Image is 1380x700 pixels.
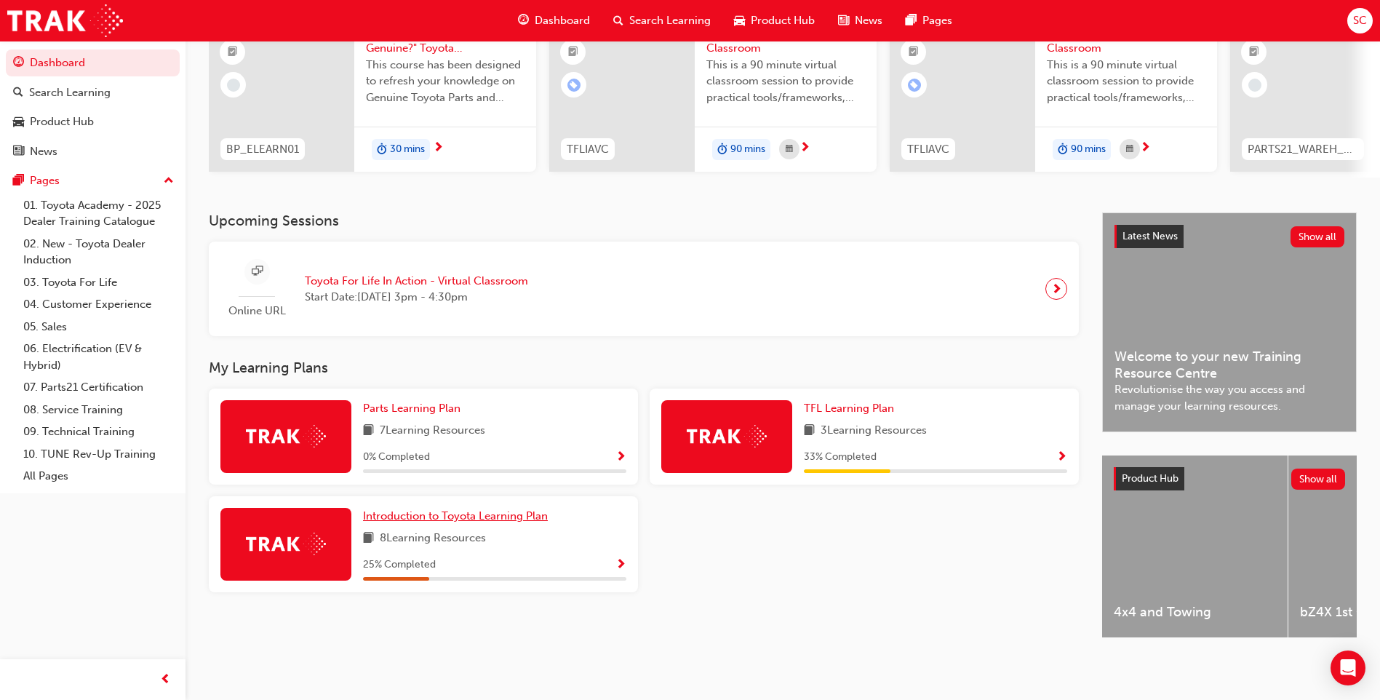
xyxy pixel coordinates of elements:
a: search-iconSearch Learning [602,6,722,36]
span: next-icon [1051,279,1062,299]
span: news-icon [838,12,849,30]
button: Show Progress [615,556,626,574]
span: duration-icon [1058,140,1068,159]
a: Product HubShow all [1114,467,1345,490]
span: Search Learning [629,12,711,29]
span: Latest News [1122,230,1178,242]
span: 25 % Completed [363,557,436,573]
div: Open Intercom Messenger [1331,651,1365,685]
img: Trak [7,4,123,37]
a: Parts Learning Plan [363,400,466,417]
a: 05. Sales [17,316,180,338]
span: 90 mins [1071,141,1106,158]
span: Pages [922,12,952,29]
span: PARTS21_WAREH_N1021_EL [1248,141,1358,158]
span: 8 Learning Resources [380,530,486,548]
span: Online URL [220,303,293,319]
span: Welcome to your new Training Resource Centre [1114,349,1344,381]
span: calendar-icon [786,140,793,159]
span: learningRecordVerb_NONE-icon [227,79,240,92]
a: pages-iconPages [894,6,964,36]
a: 09. Technical Training [17,421,180,443]
span: car-icon [13,116,24,129]
span: Show Progress [615,559,626,572]
span: Show Progress [1056,451,1067,464]
span: sessionType_ONLINE_URL-icon [252,263,263,281]
span: car-icon [734,12,745,30]
a: Search Learning [6,79,180,106]
span: TFLIAVC [907,141,949,158]
img: Trak [246,425,326,448]
span: calendar-icon [1126,140,1133,159]
span: Introduction to Toyota Learning Plan [363,509,548,522]
a: Latest NewsShow allWelcome to your new Training Resource CentreRevolutionise the way you access a... [1102,212,1357,432]
span: up-icon [164,172,174,191]
span: learningRecordVerb_NONE-icon [1248,79,1261,92]
button: Pages [6,167,180,194]
a: Latest NewsShow all [1114,225,1344,248]
a: news-iconNews [826,6,894,36]
a: 01. Toyota Academy - 2025 Dealer Training Catalogue [17,194,180,233]
span: search-icon [13,87,23,100]
span: pages-icon [906,12,917,30]
span: Start Date: [DATE] 3pm - 4:30pm [305,289,528,306]
span: TFLIAVC [567,141,609,158]
span: book-icon [804,422,815,440]
span: prev-icon [160,671,171,689]
span: Product Hub [751,12,815,29]
img: Trak [687,425,767,448]
a: 07. Parts21 Certification [17,376,180,399]
span: This is a 90 minute virtual classroom session to provide practical tools/frameworks, behaviours a... [1047,57,1205,106]
span: 4x4 and Towing [1114,604,1276,621]
span: next-icon [1140,142,1151,155]
a: 4x4 and Towing [1102,456,1288,637]
h3: Upcoming Sessions [209,212,1079,229]
span: booktick-icon [568,43,578,62]
button: SC [1347,8,1373,33]
span: 90 mins [730,141,765,158]
button: Show all [1291,226,1345,247]
span: book-icon [363,422,374,440]
span: learningRecordVerb_ENROLL-icon [567,79,581,92]
span: Parts Learning Plan [363,402,460,415]
a: Introduction to Toyota Learning Plan [363,508,554,525]
span: news-icon [13,146,24,159]
a: guage-iconDashboard [506,6,602,36]
span: guage-icon [13,57,24,70]
a: 10. TUNE Rev-Up Training [17,443,180,466]
span: guage-icon [518,12,529,30]
a: 02. New - Toyota Dealer Induction [17,233,180,271]
span: booktick-icon [1249,43,1259,62]
a: All Pages [17,465,180,488]
a: car-iconProduct Hub [722,6,826,36]
span: duration-icon [377,140,387,159]
a: Dashboard [6,49,180,76]
button: Show Progress [1056,448,1067,466]
span: 30 mins [390,141,425,158]
span: next-icon [799,142,810,155]
span: booktick-icon [909,43,919,62]
span: duration-icon [717,140,727,159]
a: Online URLToyota For Life In Action - Virtual ClassroomStart Date:[DATE] 3pm - 4:30pm [220,253,1067,325]
span: 7 Learning Resources [380,422,485,440]
span: Toyota For Life In Action - Virtual Classroom [305,273,528,290]
span: Revolutionise the way you access and manage your learning resources. [1114,381,1344,414]
span: search-icon [613,12,623,30]
span: This course has been designed to refresh your knowledge on Genuine Toyota Parts and Accessories s... [366,57,525,106]
span: Dashboard [535,12,590,29]
button: DashboardSearch LearningProduct HubNews [6,47,180,167]
button: Show all [1291,469,1346,490]
span: News [855,12,882,29]
span: learningRecordVerb_ENROLL-icon [908,79,921,92]
span: TFL Learning Plan [804,402,894,415]
span: pages-icon [13,175,24,188]
a: Product Hub [6,108,180,135]
div: Product Hub [30,114,94,130]
span: Show Progress [615,451,626,464]
button: Show Progress [615,448,626,466]
span: BP_ELEARN01 [226,141,299,158]
h3: My Learning Plans [209,359,1079,376]
a: 08. Service Training [17,399,180,421]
